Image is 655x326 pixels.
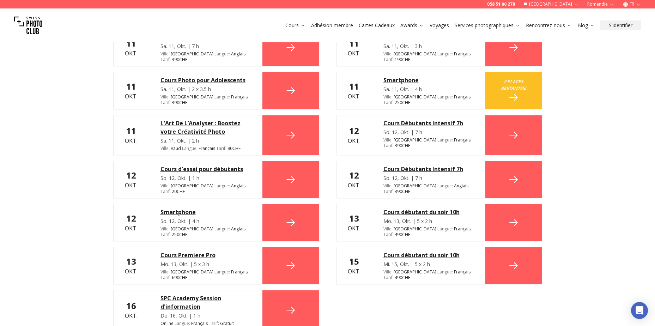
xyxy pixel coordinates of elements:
[575,20,598,30] button: Blog
[160,76,251,84] a: Cours Photo pour Adolescents
[383,119,474,127] div: Cours Débutants Intensif 7h
[523,20,575,30] button: Rencontrez-nous
[214,226,230,232] span: Langue :
[383,188,394,194] span: Tarif :
[311,22,353,29] a: Adhésion membre
[452,20,523,30] button: Services photographiques
[14,11,42,40] img: Swiss photo club
[160,145,170,151] span: Ville :
[125,125,138,145] div: Okt.
[383,183,474,194] div: [GEOGRAPHIC_DATA] 390 CHF
[231,269,248,275] span: Français
[126,169,136,181] b: 12
[398,20,427,30] button: Awards
[160,175,251,182] div: So. 12, Okt. | 1 h
[231,226,245,232] span: Anglais
[160,312,251,319] div: Do. 16, Okt. | 1 h
[160,294,251,311] a: SPC Academy Session d'information
[383,94,474,105] div: [GEOGRAPHIC_DATA] 250 CHF
[160,43,251,50] div: Sa. 11, Okt. | 7 h
[427,20,452,30] button: Voyages
[383,218,474,225] div: Mo. 13, Okt. | 5 x 2 h
[349,125,359,137] b: 12
[383,175,474,182] div: So. 12, Okt. | 7 h
[454,226,471,232] span: Français
[437,94,453,100] span: Langue :
[199,146,215,151] span: Français
[383,137,474,149] div: [GEOGRAPHIC_DATA] 390 CHF
[160,56,171,62] span: Tarif :
[160,251,251,259] div: Cours Premiere Pro
[214,183,230,189] span: Langue :
[383,56,394,62] span: Tarif :
[437,183,453,189] span: Langue :
[126,300,136,312] b: 16
[283,20,308,30] button: Cours
[454,183,468,189] span: Anglais
[216,145,226,151] span: Tarif :
[600,20,641,30] button: S'identifier
[437,51,453,57] span: Langue :
[400,22,424,29] a: Awards
[383,129,474,136] div: So. 12, Okt. | 7 h
[383,94,393,100] span: Ville :
[485,72,542,109] a: 2 places restantes!
[348,38,360,58] div: Okt.
[160,226,251,237] div: [GEOGRAPHIC_DATA] 250 CHF
[383,231,394,237] span: Tarif :
[383,269,393,275] span: Ville :
[383,86,474,93] div: Sa. 11, Okt. | 4 h
[383,137,393,143] span: Ville :
[160,274,171,280] span: Tarif :
[383,43,474,50] div: Sa. 11, Okt. | 3 h
[125,170,138,189] div: Okt.
[349,169,359,181] b: 12
[126,37,136,49] b: 11
[160,86,251,93] div: Sa. 11, Okt. | 2 x 3.5 h
[497,78,530,92] small: 2 places restantes!
[631,302,648,319] div: Open Intercom Messenger
[125,38,138,58] div: Okt.
[348,256,360,276] div: Okt.
[383,165,474,173] a: Cours Débutants Intensif 7h
[383,261,474,268] div: Mi. 15, Okt. | 5 x 2 h
[437,269,453,275] span: Langue :
[348,213,360,233] div: Okt.
[160,261,251,268] div: Mo. 13, Okt. | 5 x 3 h
[454,137,471,143] span: Français
[383,51,474,62] div: [GEOGRAPHIC_DATA] 190 CHF
[231,51,245,57] span: Anglais
[160,94,251,105] div: [GEOGRAPHIC_DATA] 390 CHF
[349,255,359,267] b: 15
[126,255,136,267] b: 13
[160,165,251,173] div: Cours d'essai pour débutants
[383,143,394,149] span: Tarif :
[454,94,471,100] span: Français
[126,125,136,137] b: 11
[383,274,394,280] span: Tarif :
[348,170,360,189] div: Okt.
[160,51,170,57] span: Ville :
[182,145,198,151] span: Langue :
[160,208,251,216] div: Smartphone
[160,94,170,100] span: Ville :
[214,269,230,275] span: Langue :
[383,208,474,216] div: Cours débutant du soir 10h
[356,20,398,30] button: Cartes Cadeaux
[285,22,305,29] a: Cours
[383,99,394,105] span: Tarif :
[125,213,138,233] div: Okt.
[349,37,359,49] b: 11
[125,256,138,276] div: Okt.
[160,119,251,136] a: L'Art De L’Analyser : Boostez votre Créativité Photo
[348,125,360,145] div: Okt.
[383,251,474,259] a: Cours débutant du soir 10h
[437,137,453,143] span: Langue :
[383,76,474,84] div: Smartphone
[454,269,471,275] span: Français
[160,269,170,275] span: Ville :
[383,226,474,237] div: [GEOGRAPHIC_DATA] 490 CHF
[383,51,393,57] span: Ville :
